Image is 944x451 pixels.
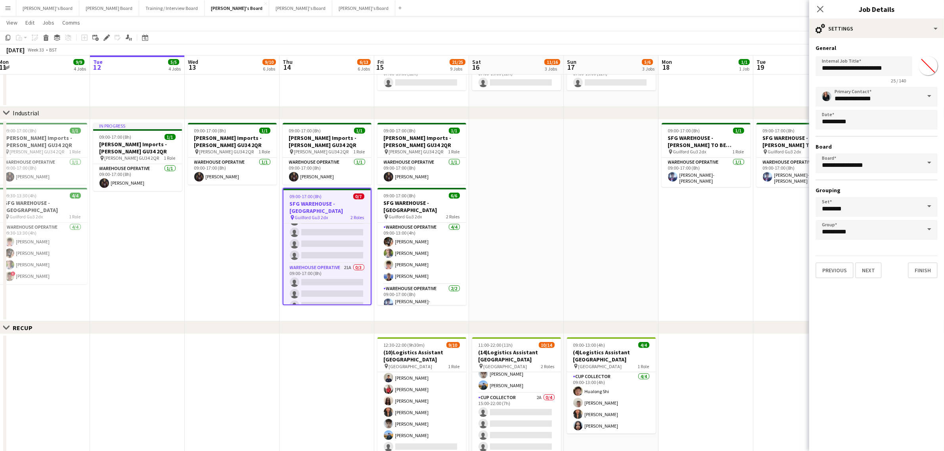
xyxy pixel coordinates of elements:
[384,128,416,134] span: 09:00-17:00 (8h)
[92,63,103,72] span: 12
[541,363,555,369] span: 2 Roles
[42,19,54,26] span: Jobs
[567,58,576,65] span: Sun
[662,134,751,149] h3: SFG WAREHOUSE - [PERSON_NAME] TO BE BOOKED IF COMES IN
[93,58,103,65] span: Tue
[661,63,672,72] span: 18
[471,63,481,72] span: 16
[662,158,751,187] app-card-role: Warehouse Operative1/109:00-17:00 (8h)[PERSON_NAME]-[PERSON_NAME]
[809,4,944,14] h3: Job Details
[13,109,39,117] div: Industrial
[449,193,460,199] span: 6/6
[377,63,466,90] app-card-role: Hospitality3A0/107:00-19:00 (12h)
[13,324,39,332] div: RECUP
[351,214,364,220] span: 2 Roles
[295,214,328,220] span: Guilford Gu3 2dx
[544,59,560,65] span: 11/16
[756,134,845,149] h3: SFG WAREHOUSE - [PERSON_NAME] TO BE BOOKED IF COMES IN
[39,17,57,28] a: Jobs
[74,66,86,72] div: 4 Jobs
[756,123,845,187] app-job-card: 09:00-17:00 (8h)1/1SFG WAREHOUSE - [PERSON_NAME] TO BE BOOKED IF COMES IN Guilford Gu3 2dx1 RoleW...
[16,0,79,16] button: [PERSON_NAME]'s Board
[733,128,744,134] span: 1/1
[756,58,766,65] span: Tue
[567,372,656,434] app-card-role: CUP COLLECTOR4/409:00-13:00 (4h)Hualong Shi[PERSON_NAME][PERSON_NAME][PERSON_NAME]
[22,17,38,28] a: Edit
[377,123,466,185] app-job-card: 09:00-17:00 (8h)1/1[PERSON_NAME] Imports - [PERSON_NAME] GU34 2QR [PERSON_NAME] GU34 2QR1 RoleWar...
[354,149,365,155] span: 1 Role
[755,63,766,72] span: 19
[567,337,656,434] div: 09:00-13:00 (4h)4/4(4)Logistics Assistant [GEOGRAPHIC_DATA] [GEOGRAPHIC_DATA]1 RoleCUP COLLECTOR4...
[49,47,57,53] div: BST
[262,59,276,65] span: 9/10
[377,188,466,305] div: 09:00-17:00 (8h)6/6SFG WAREHOUSE - [GEOGRAPHIC_DATA] Guilford Gu3 2dx2 RolesWarehouse Operative4/...
[100,134,132,140] span: 09:00-17:00 (8h)
[472,63,561,90] app-card-role: Hospitality1A0/107:00-19:00 (12h)
[638,342,649,348] span: 4/4
[188,158,277,185] app-card-role: Warehouse Operative1/109:00-17:00 (8h)[PERSON_NAME]
[354,128,365,134] span: 1/1
[353,193,364,199] span: 0/7
[294,149,349,155] span: [PERSON_NAME] GU34 2QR
[377,199,466,214] h3: SFG WAREHOUSE - [GEOGRAPHIC_DATA]
[384,193,416,199] span: 09:00-17:00 (8h)
[573,342,605,348] span: 09:00-13:00 (4h)
[69,149,81,155] span: 1 Role
[93,164,182,191] app-card-role: Warehouse Operative1/109:00-17:00 (8h)[PERSON_NAME]
[816,44,938,52] h3: General
[479,342,513,348] span: 11:00-22:00 (11h)
[448,363,460,369] span: 1 Role
[384,342,425,348] span: 12:30-22:00 (9h30m)
[662,123,751,187] app-job-card: 09:00-17:00 (8h)1/1SFG WAREHOUSE - [PERSON_NAME] TO BE BOOKED IF COMES IN Guilford Gu3 2dx1 RoleW...
[188,58,198,65] span: Wed
[169,66,181,72] div: 4 Jobs
[816,262,854,278] button: Previous
[566,63,576,72] span: 17
[642,66,655,72] div: 3 Jobs
[93,123,182,191] app-job-card: In progress09:00-17:00 (8h)1/1[PERSON_NAME] Imports - [PERSON_NAME] GU34 2QR [PERSON_NAME] GU34 2...
[376,63,384,72] span: 15
[283,188,371,305] div: 09:00-17:00 (8h)0/7SFG WAREHOUSE - [GEOGRAPHIC_DATA] Guilford Gu3 2dx2 RolesWarehouse Operative22...
[332,0,395,16] button: [PERSON_NAME]'s Board
[188,123,277,185] app-job-card: 09:00-17:00 (8h)1/1[PERSON_NAME] Imports - [PERSON_NAME] GU34 2QR [PERSON_NAME] GU34 2QR1 RoleWar...
[642,59,653,65] span: 5/6
[756,158,845,187] app-card-role: Warehouse Operative1/109:00-17:00 (8h)[PERSON_NAME]-[PERSON_NAME]
[199,149,254,155] span: [PERSON_NAME] GU34 2QR
[10,214,43,220] span: Guilford Gu3 2dx
[283,263,371,313] app-card-role: Warehouse Operative21A0/309:00-17:00 (8h)
[259,128,270,134] span: 1/1
[472,58,481,65] span: Sat
[472,349,561,363] h3: (14)Logistics Assistant [GEOGRAPHIC_DATA]
[448,149,460,155] span: 1 Role
[283,58,293,65] span: Thu
[377,134,466,149] h3: [PERSON_NAME] Imports - [PERSON_NAME] GU34 2QR
[283,134,371,149] h3: [PERSON_NAME] Imports - [PERSON_NAME] GU34 2QR
[739,66,749,72] div: 1 Job
[69,214,81,220] span: 1 Role
[446,342,460,348] span: 9/10
[283,158,371,185] app-card-role: Warehouse Operative1/109:00-17:00 (8h)[PERSON_NAME]
[668,128,700,134] span: 09:00-17:00 (8h)
[450,59,465,65] span: 21/25
[739,59,750,65] span: 1/1
[93,123,182,129] div: In progress
[139,0,205,16] button: Training / Interview Board
[26,47,46,53] span: Week 33
[59,17,83,28] a: Comms
[377,223,466,284] app-card-role: Warehouse Operative4/409:00-13:00 (4h)[PERSON_NAME][PERSON_NAME][PERSON_NAME][PERSON_NAME]
[164,155,176,161] span: 1 Role
[188,134,277,149] h3: [PERSON_NAME] Imports - [PERSON_NAME] GU34 2QR
[10,149,65,155] span: [PERSON_NAME] GU34 2QR
[281,63,293,72] span: 14
[283,123,371,185] app-job-card: 09:00-17:00 (8h)1/1[PERSON_NAME] Imports - [PERSON_NAME] GU34 2QR [PERSON_NAME] GU34 2QR1 RoleWar...
[168,59,179,65] span: 5/5
[79,0,139,16] button: [PERSON_NAME] Board
[545,66,560,72] div: 3 Jobs
[357,59,371,65] span: 6/13
[62,19,80,26] span: Comms
[93,141,182,155] h3: [PERSON_NAME] Imports - [PERSON_NAME] GU34 2QR
[567,63,656,90] app-card-role: Hospitality3A0/107:00-19:00 (12h)
[205,0,269,16] button: [PERSON_NAME]'s Board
